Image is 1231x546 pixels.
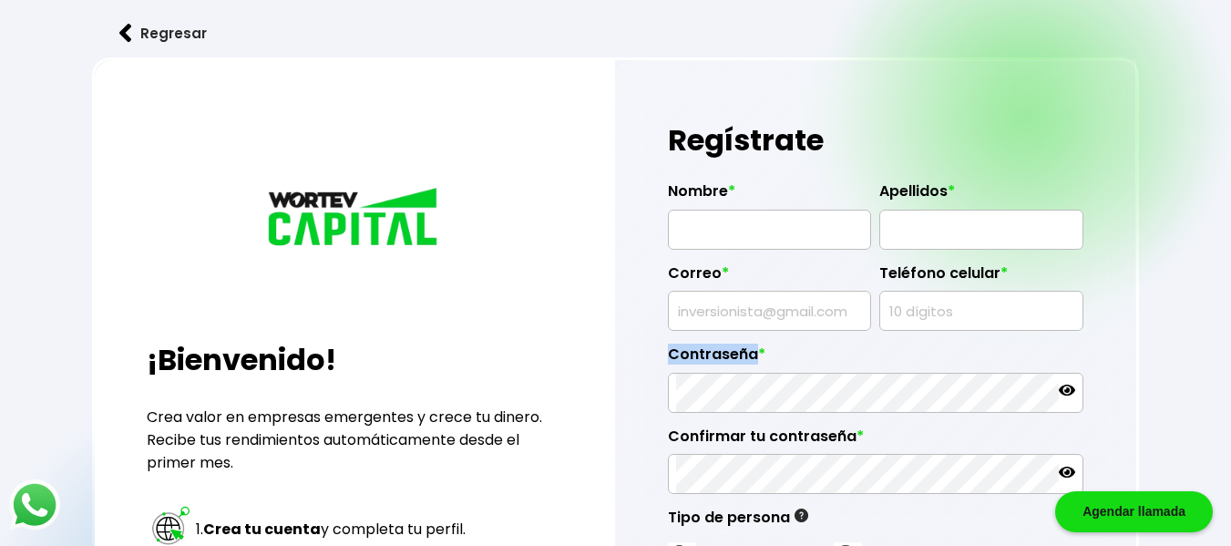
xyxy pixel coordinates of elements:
h2: ¡Bienvenido! [147,338,562,382]
img: flecha izquierda [119,24,132,43]
img: logos_whatsapp-icon.242b2217.svg [9,479,60,531]
button: Regresar [92,9,234,57]
label: Correo [668,264,871,292]
label: Contraseña [668,345,1083,373]
input: inversionista@gmail.com [676,292,863,330]
p: Crea valor en empresas emergentes y crece tu dinero. Recibe tus rendimientos automáticamente desd... [147,406,562,474]
strong: Crea tu cuenta [203,519,321,540]
h1: Regístrate [668,113,1083,168]
img: logo_wortev_capital [263,185,446,252]
a: flecha izquierdaRegresar [92,9,1138,57]
label: Confirmar tu contraseña [668,428,1083,455]
label: Teléfono celular [879,264,1082,292]
label: Tipo de persona [668,509,808,536]
label: Nombre [668,182,871,210]
label: Apellidos [879,182,1082,210]
img: gfR76cHglkPwleuBLjWdxeZVvX9Wp6JBDmjRYY8JYDQn16A2ICN00zLTgIroGa6qie5tIuWH7V3AapTKqzv+oMZsGfMUqL5JM... [795,509,808,522]
div: Agendar llamada [1055,491,1213,532]
input: 10 dígitos [887,292,1074,330]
